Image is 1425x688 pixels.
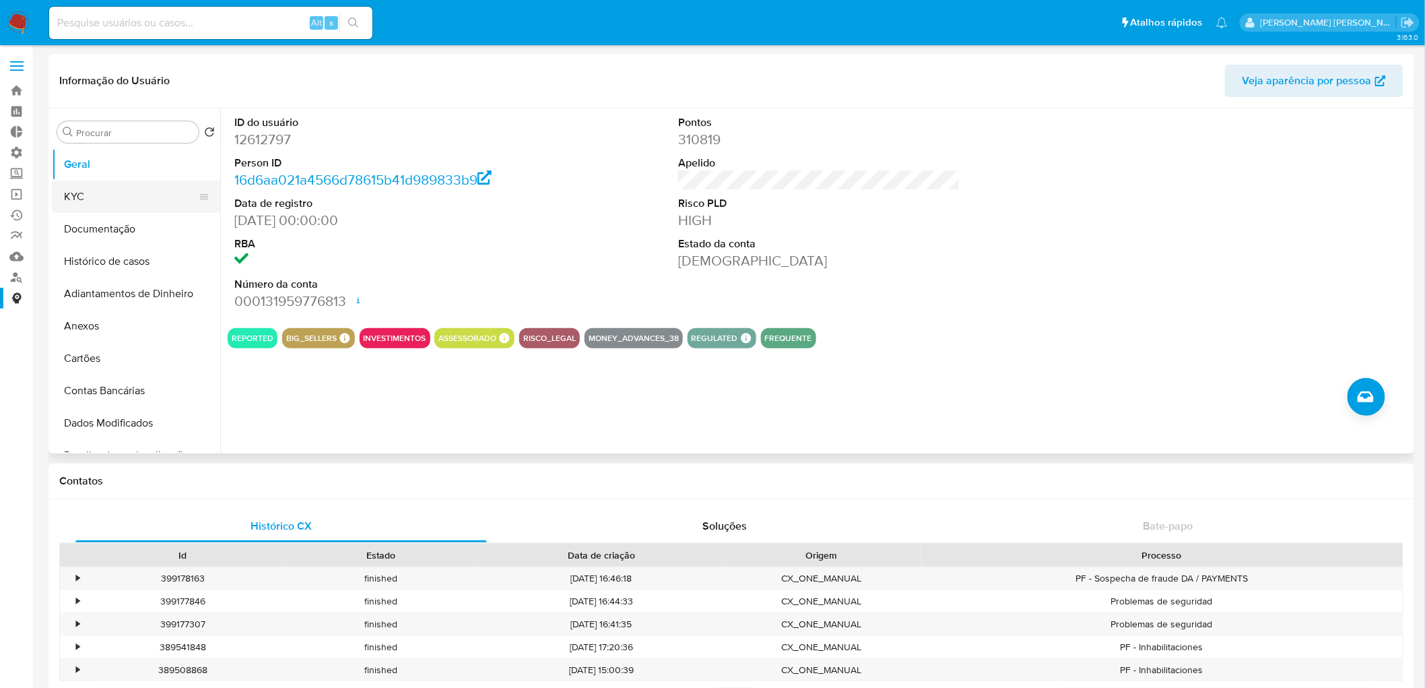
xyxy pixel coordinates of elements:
span: Atalhos rápidos [1131,15,1203,30]
div: 399177846 [84,590,281,613]
dd: [DATE] 00:00:00 [234,211,517,230]
input: Pesquise usuários ou casos... [49,14,372,32]
dd: 000131959776813 [234,292,517,311]
div: • [76,641,79,654]
button: Contas Bancárias [52,375,220,407]
div: Data de criação [489,549,713,562]
button: Retornar ao pedido padrão [204,127,215,142]
a: 16d6aa021a4566d78615b41d989833b9 [234,170,492,189]
div: • [76,595,79,608]
button: KYC [52,181,209,213]
div: [DATE] 16:41:35 [479,613,723,635]
div: Origem [732,549,911,562]
div: [DATE] 16:46:18 [479,567,723,590]
span: Soluções [702,518,747,534]
button: Documentação [52,213,220,245]
div: 389508868 [84,659,281,681]
div: Estado [291,549,470,562]
div: finished [281,590,479,613]
a: Sair [1401,15,1415,30]
input: Procurar [76,127,193,139]
div: finished [281,636,479,658]
div: [DATE] 15:00:39 [479,659,723,681]
div: • [76,572,79,585]
button: Adiantamentos de Dinheiro [52,278,220,310]
dt: Estado da conta [678,237,960,251]
span: Veja aparência por pessoa [1242,65,1372,97]
button: Procurar [63,127,73,137]
button: Geral [52,148,220,181]
div: • [76,664,79,677]
dt: RBA [234,237,517,251]
dt: Pontos [678,115,960,130]
div: Id [93,549,272,562]
div: finished [281,659,479,681]
div: Problemas de seguridad [921,590,1403,613]
div: PF - Sospecha de fraude DA / PAYMENTS [921,567,1403,590]
button: Histórico de casos [52,245,220,278]
div: finished [281,567,479,590]
dd: 12612797 [234,130,517,149]
div: • [76,618,79,631]
button: Cartões [52,342,220,375]
dt: Data de registro [234,196,517,211]
div: CX_ONE_MANUAL [723,590,921,613]
div: CX_ONE_MANUAL [723,636,921,658]
div: [DATE] 16:44:33 [479,590,723,613]
div: Processo [930,549,1393,562]
div: 389541848 [84,636,281,658]
span: Alt [311,16,322,29]
div: 399178163 [84,567,281,590]
div: Problemas de seguridad [921,613,1403,635]
span: Histórico CX [251,518,312,534]
p: luciana.joia@mercadopago.com.br [1261,16,1397,29]
h1: Contatos [59,474,1403,488]
button: Anexos [52,310,220,342]
button: Detalhe da geolocalização [52,439,220,472]
dt: Apelido [678,156,960,170]
div: CX_ONE_MANUAL [723,659,921,681]
dd: [DEMOGRAPHIC_DATA] [678,251,960,270]
div: PF - Inhabilitaciones [921,659,1403,681]
button: search-icon [339,13,367,32]
a: Notificações [1216,17,1228,28]
span: Bate-papo [1144,518,1193,534]
span: s [329,16,333,29]
dd: HIGH [678,211,960,230]
div: CX_ONE_MANUAL [723,567,921,590]
div: PF - Inhabilitaciones [921,636,1403,658]
dt: Número da conta [234,277,517,292]
div: [DATE] 17:20:36 [479,636,723,658]
div: CX_ONE_MANUAL [723,613,921,635]
dt: ID do usuário [234,115,517,130]
dd: 310819 [678,130,960,149]
dt: Person ID [234,156,517,170]
div: finished [281,613,479,635]
button: Dados Modificados [52,407,220,439]
h1: Informação do Usuário [59,74,170,88]
dt: Risco PLD [678,196,960,211]
button: Veja aparência por pessoa [1225,65,1403,97]
div: 399177307 [84,613,281,635]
